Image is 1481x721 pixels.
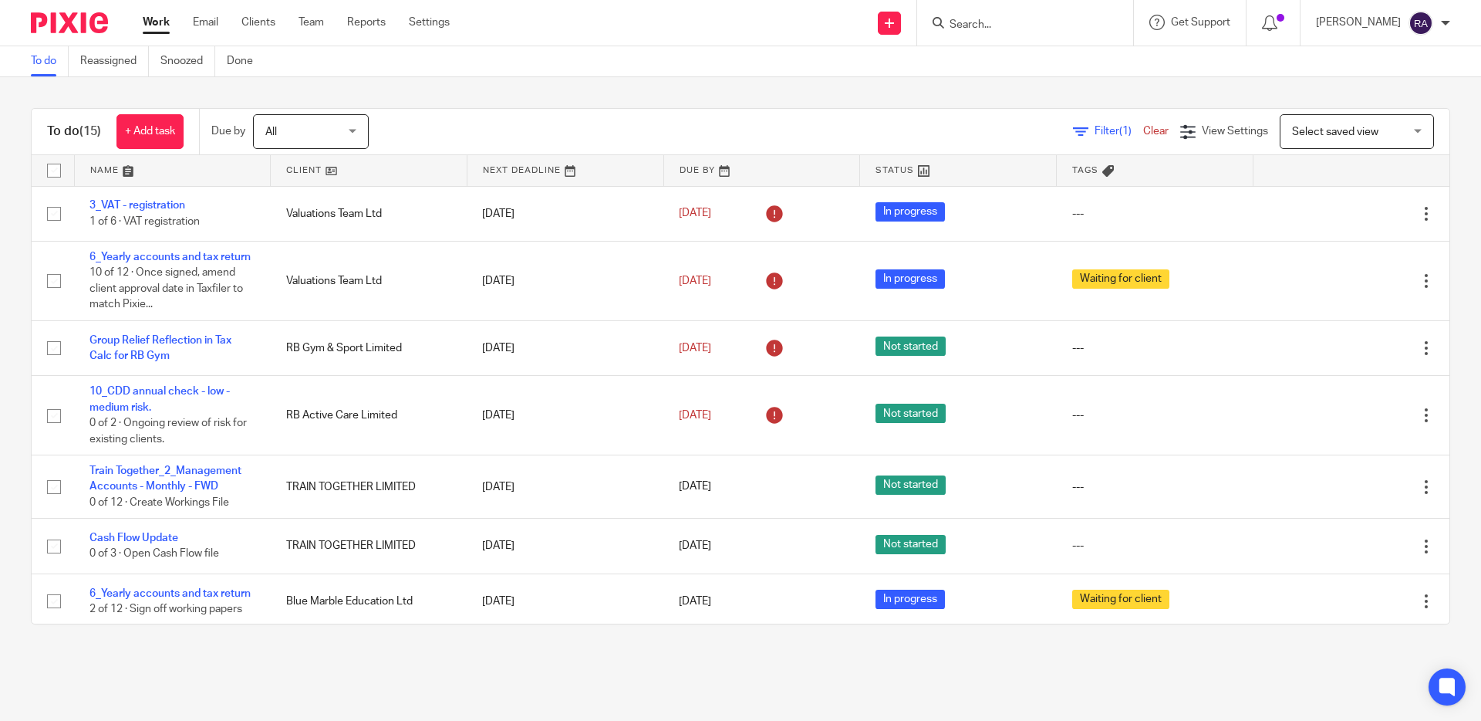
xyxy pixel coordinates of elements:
td: RB Active Care Limited [271,376,467,455]
a: Settings [409,15,450,30]
div: --- [1072,538,1238,553]
span: [DATE] [679,343,711,354]
span: 0 of 12 · Create Workings File [89,497,229,508]
div: --- [1072,408,1238,423]
td: [DATE] [467,186,663,241]
h1: To do [47,124,101,140]
a: Train Together_2_Management Accounts - Monthly - FWD [89,465,241,492]
a: Reassigned [80,46,149,76]
a: 6_Yearly accounts and tax return [89,588,251,599]
span: [DATE] [679,410,711,421]
span: (1) [1119,126,1132,137]
a: Cash Flow Update [89,533,178,543]
a: To do [31,46,69,76]
td: [DATE] [467,241,663,320]
a: 3_VAT - registration [89,200,185,211]
div: --- [1072,340,1238,356]
span: Select saved view [1292,127,1378,137]
span: Not started [875,535,946,554]
td: TRAIN TOGETHER LIMITED [271,455,467,519]
span: [DATE] [679,276,711,286]
td: RB Gym & Sport Limited [271,320,467,375]
td: [DATE] [467,455,663,519]
img: svg%3E [1408,11,1433,36]
span: [DATE] [679,596,711,607]
span: 1 of 6 · VAT registration [89,216,200,227]
a: Clients [241,15,275,30]
td: [DATE] [467,519,663,574]
span: In progress [875,269,945,289]
td: Valuations Team Ltd [271,186,467,241]
span: Not started [875,337,946,356]
span: View Settings [1202,126,1268,137]
img: Pixie [31,12,108,33]
span: Waiting for client [1072,590,1169,609]
a: Group Relief Reflection in Tax Calc for RB Gym [89,335,231,361]
input: Search [948,19,1087,32]
p: [PERSON_NAME] [1316,15,1401,30]
td: [DATE] [467,574,663,628]
span: 10 of 12 · Once signed, amend client approval date in Taxfiler to match Pixie... [89,268,243,310]
span: Not started [875,476,946,495]
span: [DATE] [679,541,711,552]
td: TRAIN TOGETHER LIMITED [271,519,467,574]
span: In progress [875,202,945,222]
a: Done [227,46,265,76]
a: Clear [1143,126,1169,137]
span: Filter [1095,126,1143,137]
a: Work [143,15,170,30]
span: 0 of 2 · Ongoing review of risk for existing clients. [89,418,247,445]
a: 6_Yearly accounts and tax return [89,252,251,262]
span: 0 of 3 · Open Cash Flow file [89,549,219,560]
a: Team [299,15,324,30]
span: Tags [1072,166,1098,174]
a: 10_CDD annual check - low - medium risk. [89,386,230,412]
span: All [265,127,277,137]
a: Snoozed [160,46,215,76]
td: [DATE] [467,376,663,455]
span: 2 of 12 · Sign off working papers [89,604,242,614]
span: Get Support [1171,17,1230,28]
p: Due by [211,124,245,139]
a: Email [193,15,218,30]
div: --- [1072,206,1238,222]
span: Not started [875,404,946,423]
span: (15) [79,125,101,137]
td: Valuations Team Ltd [271,241,467,320]
a: + Add task [116,114,184,149]
td: [DATE] [467,320,663,375]
span: Waiting for client [1072,269,1169,289]
span: [DATE] [679,208,711,219]
span: In progress [875,590,945,609]
td: Blue Marble Education Ltd [271,574,467,628]
a: Reports [347,15,386,30]
div: --- [1072,479,1238,495]
span: [DATE] [679,482,711,493]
